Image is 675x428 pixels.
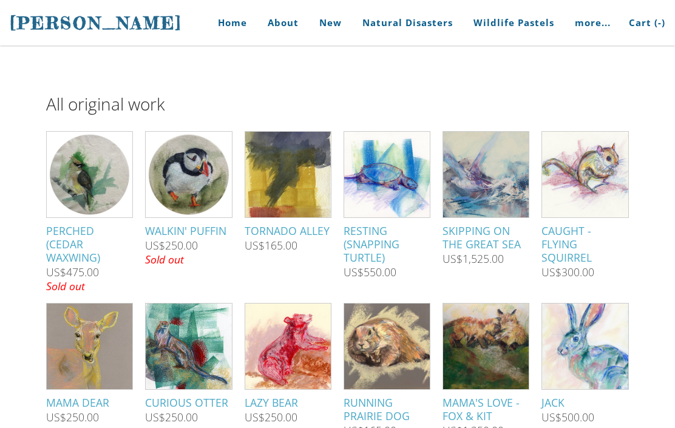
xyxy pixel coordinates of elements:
div: Tornado alley [245,224,331,237]
div: US$165.00 [245,240,297,251]
p: Sold out [145,251,232,267]
a: Tornado alley [245,131,331,237]
div: Curious Otter [145,396,232,409]
a: Jack [541,303,628,409]
img: s334435911736366985_p346_i4_w555.jpeg [47,292,132,401]
img: s334435911736366985_p397_i2_w1200.jpeg [47,132,132,217]
a: Skipping on the Great Sea [443,131,529,251]
div: Jack [541,396,628,409]
h2: All original work [46,95,629,112]
img: s334435911736366985_p362_i1_w640.jpeg [430,304,542,389]
div: US$250.00 [145,412,198,423]
a: Mama's Love - Fox & Kit [443,303,529,423]
a: Resting (Snapping Turtle) [344,131,430,264]
div: US$1,525.00 [443,254,504,265]
a: Running Prairie Dog [344,303,430,423]
div: Lazy Bear [245,396,331,409]
div: US$250.00 [245,412,297,423]
p: Sold out [46,278,133,294]
img: s334435911736366985_p348_i2_w497.jpeg [146,287,231,406]
div: US$250.00 [46,412,99,423]
img: s334435911736366985_p396_i2_w1200.jpeg [145,132,232,217]
a: Mama Dear [46,303,133,409]
span: - [658,16,662,29]
span: [PERSON_NAME] [10,13,182,33]
div: US$500.00 [541,412,594,423]
div: Walkin' Puffin [145,224,232,237]
a: [PERSON_NAME] [10,12,182,35]
div: US$300.00 [541,267,594,278]
img: s334435911736366985_p321_i1_w640.jpeg [336,132,438,217]
img: s334435911736366985_p358_i3_w640.jpeg [327,304,447,389]
a: Walkin' Puffin [145,131,232,237]
div: Running Prairie Dog [344,396,430,423]
div: Perched (Cedar Waxwing) [46,224,133,264]
img: s334435911736366985_p368_i1_w640.jpeg [542,293,628,400]
img: s334435911736366985_p327_i2_w807.jpeg [432,132,540,217]
div: Skipping on the Great Sea [443,224,529,251]
div: US$250.00 [145,240,198,251]
img: s334435911736366985_p349_i3_w640.jpeg [245,291,331,402]
img: s334435911736366985_p333_i2_w640.jpeg [523,132,648,217]
div: Mama Dear [46,396,133,409]
a: Lazy Bear [245,303,331,409]
div: US$475.00 [46,267,99,278]
img: s334435911736366985_p286_i1_w640.jpeg [245,114,331,235]
div: Caught - Flying Squirrel [541,224,628,264]
a: Caught - Flying Squirrel [541,131,628,264]
a: Perched (Cedar Waxwing) [46,131,133,264]
div: US$550.00 [344,267,396,278]
div: Mama's Love - Fox & Kit [443,396,529,423]
a: Curious Otter [145,303,232,409]
div: Resting (Snapping Turtle) [344,224,430,264]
